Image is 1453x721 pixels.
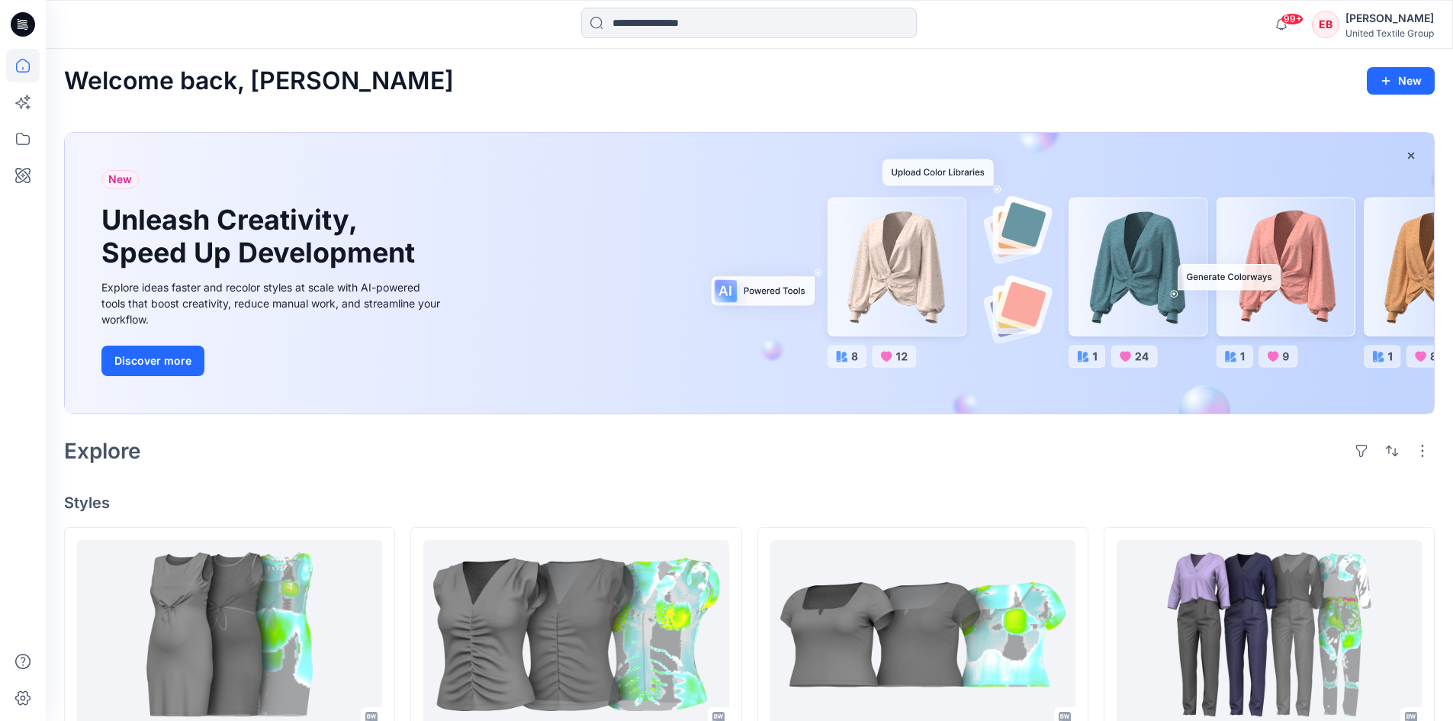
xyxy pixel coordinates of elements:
div: United Textile Group [1345,27,1434,39]
button: Discover more [101,346,204,376]
div: [PERSON_NAME] [1345,9,1434,27]
div: EB [1312,11,1339,38]
span: 99+ [1281,13,1304,25]
span: New [108,170,132,188]
h1: Unleash Creativity, Speed Up Development [101,204,422,269]
h4: Styles [64,494,1435,512]
h2: Welcome back, [PERSON_NAME] [64,67,454,95]
div: Explore ideas faster and recolor styles at scale with AI-powered tools that boost creativity, red... [101,279,445,327]
button: New [1367,67,1435,95]
h2: Explore [64,439,141,463]
a: Discover more [101,346,445,376]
